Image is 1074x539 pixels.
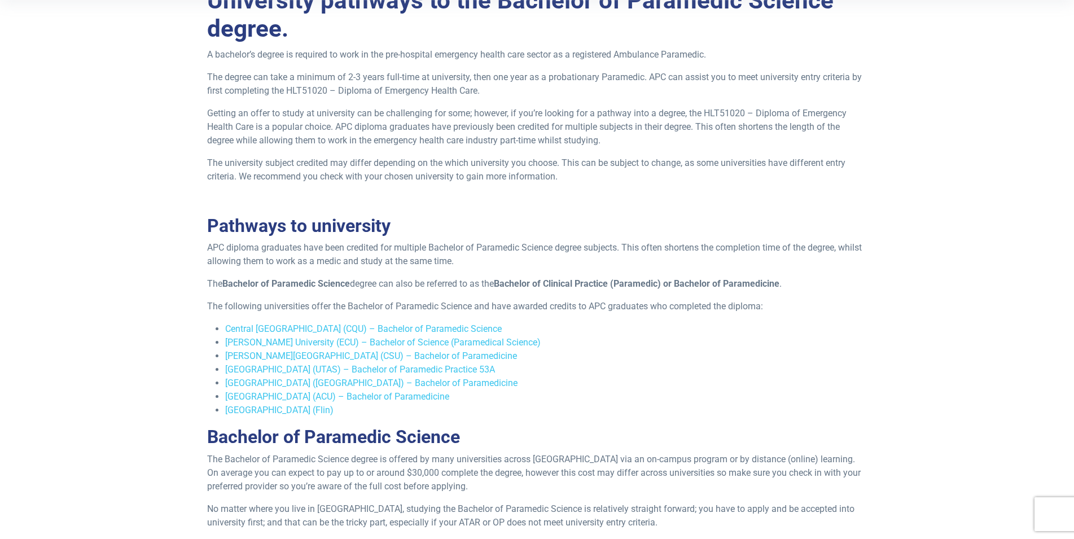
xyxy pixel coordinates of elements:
[225,323,231,334] a: C
[225,405,334,415] a: [GEOGRAPHIC_DATA] (Flin)
[225,350,517,361] a: [PERSON_NAME][GEOGRAPHIC_DATA] (CSU) – Bachelor of Paramedicine
[225,337,541,348] a: [PERSON_NAME] University (ECU) – Bachelor of Science (Paramedical Science)
[207,215,867,236] h2: Pathways to university
[207,277,867,291] p: The degree can also be referred to as the .
[225,364,495,375] a: [GEOGRAPHIC_DATA] (UTAS) – Bachelor of Paramedic Practice 53A
[207,502,867,529] p: No matter where you live in [GEOGRAPHIC_DATA], studying the Bachelor of Paramedic Science is rela...
[494,278,779,289] strong: Bachelor of Clinical Practice (Paramedic) or Bachelor of Paramedicine
[207,453,867,493] p: The Bachelor of Paramedic Science degree is offered by many universities across [GEOGRAPHIC_DATA]...
[225,378,518,388] a: [GEOGRAPHIC_DATA] ([GEOGRAPHIC_DATA]) – Bachelor of Paramedicine
[207,156,867,183] p: The university subject credited may differ depending on the which university you choose. This can...
[207,107,867,147] p: Getting an offer to study at university can be challenging for some; however, if you’re looking f...
[225,391,449,402] a: [GEOGRAPHIC_DATA] (ACU) – Bachelor of Paramedicine
[207,71,867,98] p: The degree can take a minimum of 2-3 years full-time at university, then one year as a probationa...
[231,323,502,334] a: entral [GEOGRAPHIC_DATA] (CQU) – Bachelor of Paramedic Science
[207,48,867,62] p: A bachelor’s degree is required to work in the pre-hospital emergency health care sector as a reg...
[207,300,867,313] p: The following universities offer the Bachelor of Paramedic Science and have awarded credits to AP...
[207,426,867,448] h2: Bachelor of Paramedic Science
[222,278,350,289] strong: Bachelor of Paramedic Science
[207,241,867,268] p: APC diploma graduates have been credited for multiple Bachelor of Paramedic Science degree subjec...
